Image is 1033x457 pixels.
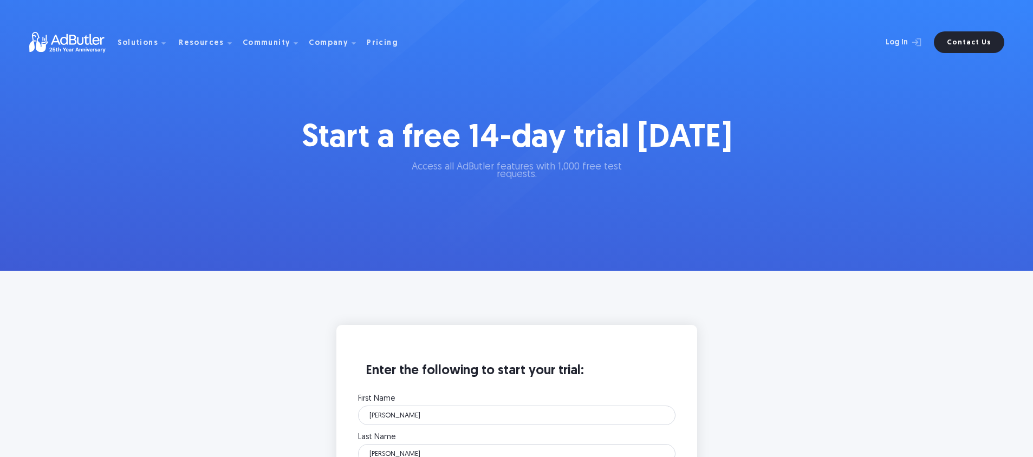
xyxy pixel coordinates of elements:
label: Last Name [358,434,675,441]
a: Log In [857,31,927,53]
div: Company [309,25,365,60]
div: Solutions [118,40,159,47]
h3: Enter the following to start your trial: [358,363,675,390]
div: Community [243,40,291,47]
div: Resources [179,40,224,47]
p: Access all AdButler features with 1,000 free test requests. [395,164,639,179]
div: Pricing [367,40,398,47]
div: Solutions [118,25,175,60]
div: Community [243,25,307,60]
label: First Name [358,395,675,403]
div: Company [309,40,348,47]
a: Pricing [367,37,407,47]
div: Resources [179,25,241,60]
h1: Start a free 14-day trial [DATE] [298,119,736,158]
a: Contact Us [934,31,1004,53]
